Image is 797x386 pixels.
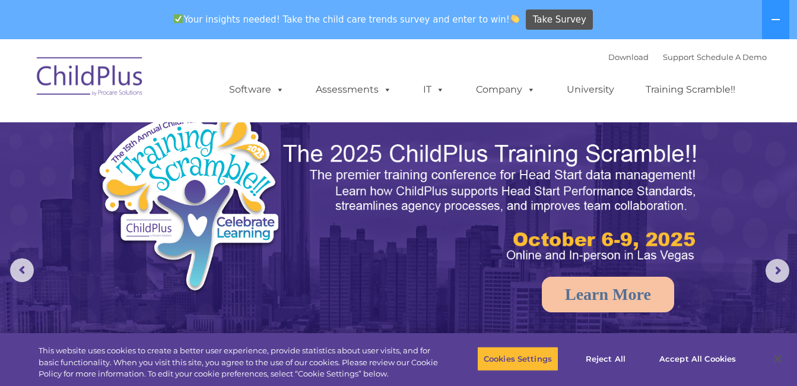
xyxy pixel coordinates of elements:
div: This website uses cookies to create a better user experience, provide statistics about user visit... [39,345,439,380]
img: 👏 [510,14,519,23]
a: Download [608,52,649,62]
img: ✅ [174,14,183,23]
span: Take Survey [533,10,586,30]
button: Cookies Settings [477,346,558,371]
a: Training Scramble!! [634,78,747,102]
a: Learn More [542,277,674,312]
button: Close [765,346,791,372]
a: Software [217,78,296,102]
a: University [555,78,626,102]
a: IT [411,78,456,102]
button: Accept All Cookies [653,346,742,371]
img: ChildPlus by Procare Solutions [31,49,150,108]
span: Phone number [165,127,215,136]
a: Assessments [304,78,404,102]
span: Your insights needed! Take the child care trends survey and enter to win! [169,8,525,31]
button: Reject All [569,346,643,371]
a: Take Survey [526,10,593,30]
font: | [608,52,767,62]
a: Company [464,78,547,102]
a: Support [663,52,694,62]
a: Schedule A Demo [697,52,767,62]
span: Last name [165,78,201,87]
